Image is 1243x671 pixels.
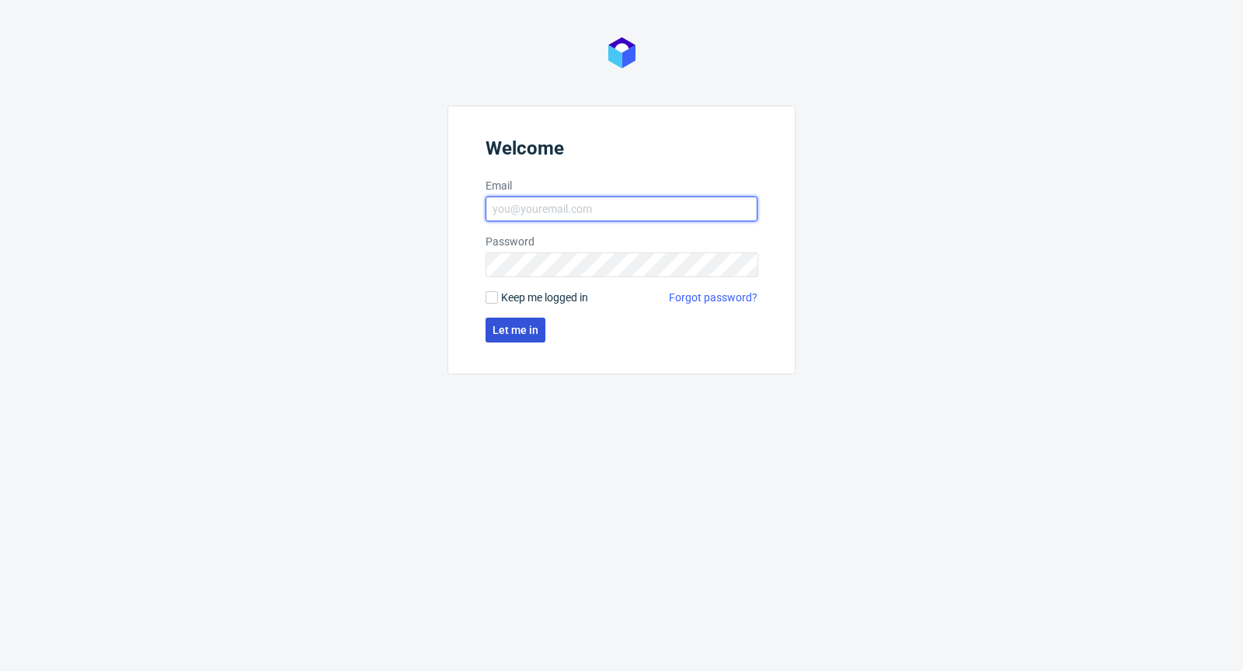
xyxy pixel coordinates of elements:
[486,137,757,165] header: Welcome
[486,196,757,221] input: you@youremail.com
[486,318,545,342] button: Let me in
[486,178,757,193] label: Email
[501,290,588,305] span: Keep me logged in
[493,325,538,335] span: Let me in
[669,290,757,305] a: Forgot password?
[486,234,757,249] label: Password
